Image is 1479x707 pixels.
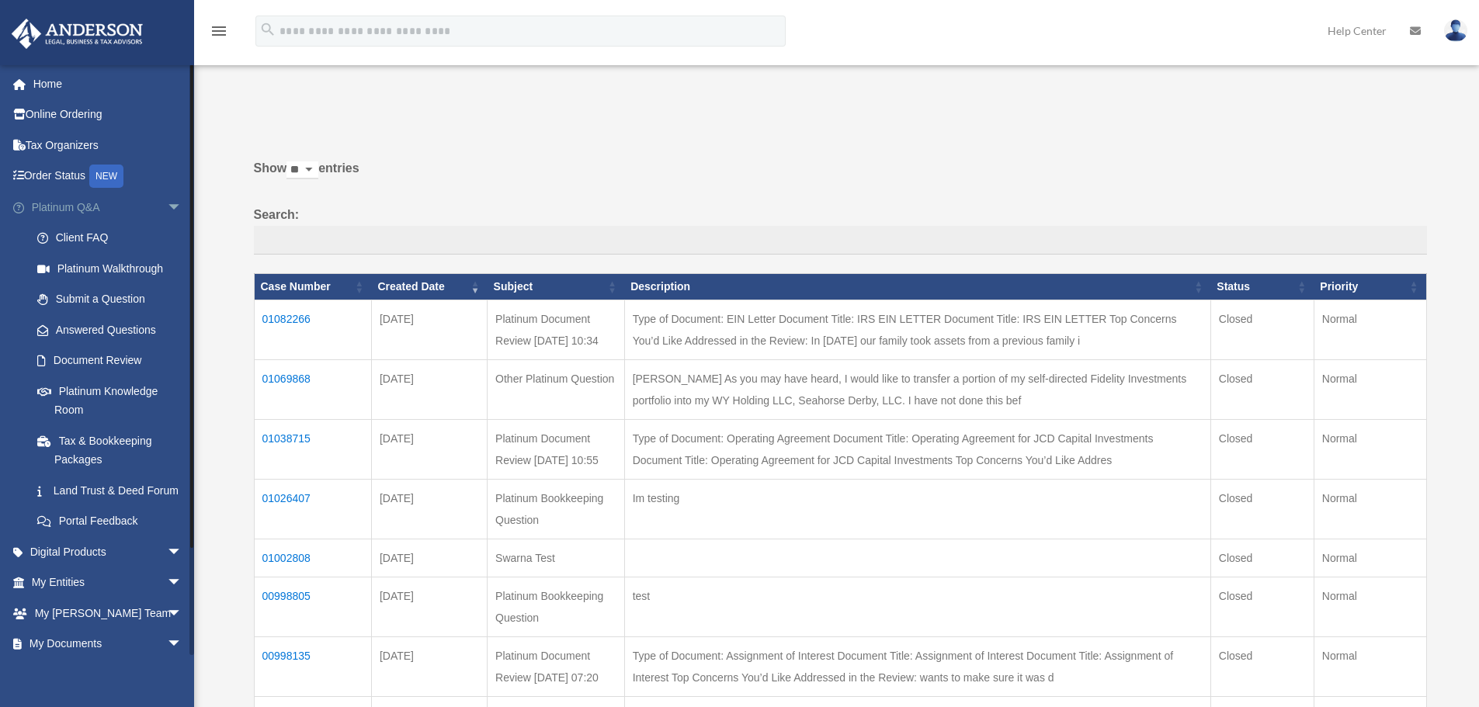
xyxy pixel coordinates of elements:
span: arrow_drop_down [167,629,198,660]
th: Description: activate to sort column ascending [624,274,1210,300]
td: Closed [1210,479,1314,539]
a: menu [210,27,228,40]
th: Case Number: activate to sort column ascending [254,274,371,300]
td: Type of Document: Operating Agreement Document Title: Operating Agreement for JCD Capital Investm... [624,419,1210,479]
td: 01069868 [254,359,371,419]
select: Showentries [286,161,318,179]
th: Created Date: activate to sort column ascending [371,274,487,300]
td: Swarna Test [488,539,625,577]
td: 00998805 [254,577,371,636]
a: Digital Productsarrow_drop_down [11,536,206,567]
td: 01038715 [254,419,371,479]
span: arrow_drop_down [167,192,198,224]
span: arrow_drop_down [167,536,198,568]
a: Order StatusNEW [11,161,206,192]
td: Platinum Document Review [DATE] 07:20 [488,636,625,696]
td: Platinum Document Review [DATE] 10:55 [488,419,625,479]
th: Status: activate to sort column ascending [1210,274,1314,300]
a: Online Ordering [11,99,206,130]
td: Normal [1314,419,1426,479]
img: Anderson Advisors Platinum Portal [7,19,148,49]
a: Portal Feedback [22,506,206,537]
td: Platinum Bookkeeping Question [488,479,625,539]
input: Search: [254,226,1427,255]
td: 01082266 [254,300,371,359]
td: Type of Document: Assignment of Interest Document Title: Assignment of Interest Document Title: A... [624,636,1210,696]
td: Normal [1314,479,1426,539]
a: Land Trust & Deed Forum [22,475,206,506]
td: [DATE] [371,300,487,359]
span: arrow_drop_down [167,598,198,629]
td: 01002808 [254,539,371,577]
td: test [624,577,1210,636]
a: Document Review [22,345,206,376]
td: Closed [1210,419,1314,479]
td: 00998135 [254,636,371,696]
td: Normal [1314,577,1426,636]
td: [PERSON_NAME] As you may have heard, I would like to transfer a portion of my self-directed Fidel... [624,359,1210,419]
a: Answered Questions [22,314,198,345]
td: [DATE] [371,636,487,696]
td: Normal [1314,359,1426,419]
td: [DATE] [371,359,487,419]
td: Closed [1210,539,1314,577]
span: arrow_drop_down [167,567,198,599]
a: My [PERSON_NAME] Teamarrow_drop_down [11,598,206,629]
a: Home [11,68,206,99]
a: Platinum Walkthrough [22,253,206,284]
td: Platinum Bookkeeping Question [488,577,625,636]
td: Closed [1210,300,1314,359]
td: [DATE] [371,479,487,539]
th: Priority: activate to sort column ascending [1314,274,1426,300]
a: Platinum Q&Aarrow_drop_down [11,192,206,223]
td: 01026407 [254,479,371,539]
a: My Entitiesarrow_drop_down [11,567,206,598]
td: Im testing [624,479,1210,539]
label: Search: [254,204,1427,255]
td: [DATE] [371,577,487,636]
td: Other Platinum Question [488,359,625,419]
label: Show entries [254,158,1427,195]
td: Closed [1210,636,1314,696]
td: [DATE] [371,539,487,577]
td: Normal [1314,300,1426,359]
a: Tax Organizers [11,130,206,161]
img: User Pic [1444,19,1467,42]
a: Tax & Bookkeeping Packages [22,425,206,475]
div: NEW [89,165,123,188]
a: Submit a Question [22,284,206,315]
a: My Documentsarrow_drop_down [11,629,206,660]
td: Normal [1314,636,1426,696]
a: Platinum Knowledge Room [22,376,206,425]
td: Closed [1210,359,1314,419]
td: Platinum Document Review [DATE] 10:34 [488,300,625,359]
td: Closed [1210,577,1314,636]
td: [DATE] [371,419,487,479]
i: menu [210,22,228,40]
td: Normal [1314,539,1426,577]
i: search [259,21,276,38]
td: Type of Document: EIN Letter Document Title: IRS EIN LETTER Document Title: IRS EIN LETTER Top Co... [624,300,1210,359]
a: Client FAQ [22,223,206,254]
th: Subject: activate to sort column ascending [488,274,625,300]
